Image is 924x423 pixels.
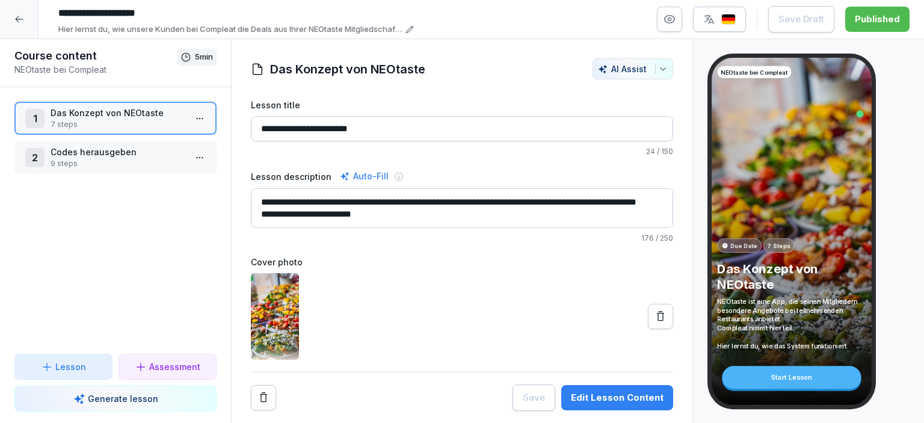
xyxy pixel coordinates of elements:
[571,391,664,404] div: Edit Lesson Content
[768,241,790,250] p: 7 Steps
[251,256,673,268] label: Cover photo
[270,60,425,78] h1: Das Konzept von NEOtaste
[119,354,217,380] button: Assessment
[251,99,673,111] label: Lesson title
[337,169,391,184] div: Auto-Fill
[251,146,673,157] p: / 150
[25,148,45,167] div: 2
[717,261,866,292] p: Das Konzept von NEOtaste
[25,109,45,128] div: 1
[251,385,276,410] button: Remove
[561,385,673,410] button: Edit Lesson Content
[731,241,757,250] p: Due Date
[88,392,158,405] p: Generate lesson
[251,170,331,183] label: Lesson description
[768,6,834,32] button: Save Draft
[523,391,545,404] div: Save
[722,366,861,389] div: Start Lesson
[721,14,736,25] img: de.svg
[717,297,866,350] p: NEOtaste ist eine App, die seinen Mitgliedern besondere Angebote bei teilnehmenden Restaurants an...
[51,158,185,169] p: 9 steps
[14,354,112,380] button: Lesson
[513,384,555,411] button: Save
[14,63,177,76] p: NEOtaste bei Compleat
[58,23,402,36] p: Hier lernst du, wie unsere Kunden bei Compleat die Deals aus Ihrer NEOtaste Mitgliedschaft einlös...
[195,51,213,63] p: 5 min
[598,64,668,74] div: AI Assist
[251,273,299,360] img: clvwno5xe001j2e6oudehqv2s.jpg
[641,233,654,242] span: 176
[51,146,185,158] p: Codes herausgeben
[51,119,185,130] p: 7 steps
[51,107,185,119] p: Das Konzept von NEOtaste
[149,360,200,373] p: Assessment
[778,13,824,26] div: Save Draft
[593,58,673,79] button: AI Assist
[14,141,217,174] div: 2Codes herausgeben9 steps
[251,233,673,244] p: / 250
[646,147,655,156] span: 24
[14,386,217,412] button: Generate lesson
[55,360,86,373] p: Lesson
[14,102,217,135] div: 1Das Konzept von NEOtaste7 steps
[845,7,910,32] button: Published
[721,68,787,76] p: NEOtaste bei Compleat
[14,49,177,63] h1: Course content
[855,13,900,26] div: Published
